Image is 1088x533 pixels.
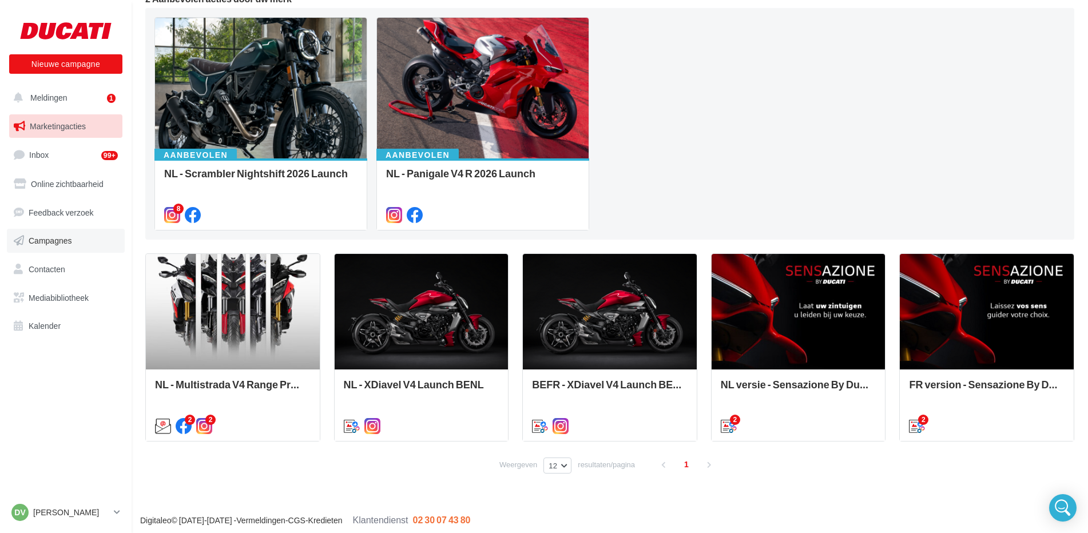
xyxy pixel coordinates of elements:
[154,149,237,161] div: Aanbevolen
[9,502,122,523] a: DV [PERSON_NAME]
[29,207,94,217] span: Feedback verzoek
[14,507,25,518] span: DV
[721,379,876,401] div: NL versie - Sensazione By Ducati - Salon moment
[9,54,122,74] button: Nieuwe campagne
[155,379,311,401] div: NL - Multistrada V4 Range Promo
[205,415,216,425] div: 2
[185,415,195,425] div: 2
[7,257,125,281] a: Contacten
[7,114,125,138] a: Marketingacties
[107,94,116,103] div: 1
[288,515,305,525] a: CGS
[730,415,740,425] div: 2
[499,459,537,470] span: Weergeven
[7,86,120,110] button: Meldingen 1
[101,151,118,160] div: 99+
[31,179,104,189] span: Online zichtbaarheid
[344,379,499,401] div: NL - XDiavel V4 Launch BENL
[677,455,696,474] span: 1
[173,204,184,214] div: 8
[29,264,65,274] span: Contacten
[7,286,125,310] a: Mediabibliotheek
[140,515,470,525] span: © [DATE]-[DATE] - - -
[376,149,459,161] div: Aanbevolen
[386,168,579,190] div: NL - Panigale V4 R 2026 Launch
[29,236,72,245] span: Campagnes
[578,459,635,470] span: resultaten/pagina
[164,168,358,190] div: NL - Scrambler Nightshift 2026 Launch
[1049,494,1077,522] div: Open Intercom Messenger
[7,172,125,196] a: Online zichtbaarheid
[30,93,67,102] span: Meldingen
[140,515,171,525] a: Digitaleo
[543,458,571,474] button: 12
[7,201,125,225] a: Feedback verzoek
[236,515,285,525] a: Vermeldingen
[7,229,125,253] a: Campagnes
[30,121,86,131] span: Marketingacties
[29,150,49,160] span: Inbox
[33,507,109,518] p: [PERSON_NAME]
[7,314,125,338] a: Kalender
[7,142,125,167] a: Inbox99+
[549,461,557,470] span: 12
[532,379,688,401] div: BEFR - XDiavel V4 Launch BELUX
[308,515,343,525] a: Kredieten
[909,379,1065,401] div: FR version - Sensazione By Ducati - Salon moment
[29,321,61,331] span: Kalender
[29,293,89,303] span: Mediabibliotheek
[918,415,928,425] div: 2
[413,514,471,525] span: 02 30 07 43 80
[353,514,408,525] span: Klantendienst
